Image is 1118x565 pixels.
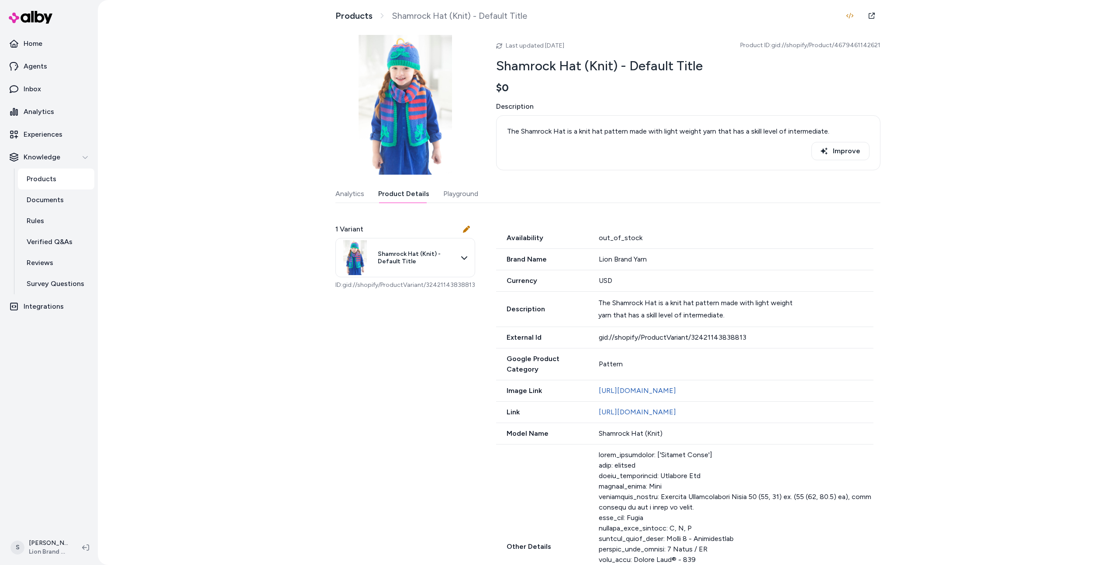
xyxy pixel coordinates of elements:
[335,10,527,21] nav: breadcrumb
[443,185,478,203] button: Playground
[27,237,72,247] p: Verified Q&As
[740,41,880,50] span: Product ID: gid://shopify/Product/4679461142621
[18,252,94,273] a: Reviews
[335,35,475,175] img: l40722b.jpg
[335,224,363,234] span: 1 Variant
[27,195,64,205] p: Documents
[496,304,588,314] span: Description
[496,332,588,343] span: External Id
[18,169,94,189] a: Products
[599,386,676,395] a: [URL][DOMAIN_NAME]
[29,539,68,548] p: [PERSON_NAME]
[18,273,94,294] a: Survey Questions
[10,541,24,555] span: S
[27,279,84,289] p: Survey Questions
[335,185,364,203] button: Analytics
[3,124,94,145] a: Experiences
[599,233,873,243] div: out_of_stock
[496,541,588,552] span: Other Details
[3,147,94,168] button: Knowledge
[24,61,47,72] p: Agents
[3,56,94,77] a: Agents
[496,428,588,439] span: Model Name
[496,81,509,94] span: $0
[24,84,41,94] p: Inbox
[18,210,94,231] a: Rules
[496,233,588,243] span: Availability
[18,231,94,252] a: Verified Q&As
[24,129,62,140] p: Experiences
[496,386,588,396] span: Image Link
[335,10,373,21] a: Products
[599,276,873,286] div: USD
[599,254,873,265] div: Lion Brand Yarn
[24,107,54,117] p: Analytics
[496,407,588,417] span: Link
[599,428,873,439] div: Shamrock Hat (Knit)
[9,11,52,24] img: alby Logo
[496,276,588,286] span: Currency
[24,152,60,162] p: Knowledge
[5,534,75,562] button: S[PERSON_NAME]Lion Brand Yarn
[506,42,564,49] span: Last updated [DATE]
[3,33,94,54] a: Home
[29,548,68,556] span: Lion Brand Yarn
[3,101,94,122] a: Analytics
[598,297,804,321] div: The Shamrock Hat is a knit hat pattern made with light weight yarn that has a skill level of inte...
[378,250,455,265] span: Shamrock Hat (Knit) - Default Title
[496,58,880,74] h2: Shamrock Hat (Knit) - Default Title
[496,101,880,112] span: Description
[392,10,527,21] span: Shamrock Hat (Knit) - Default Title
[338,240,373,275] img: l40722b.jpg
[599,408,676,416] a: [URL][DOMAIN_NAME]
[3,79,94,100] a: Inbox
[378,185,429,203] button: Product Details
[24,301,64,312] p: Integrations
[496,254,588,265] span: Brand Name
[27,216,44,226] p: Rules
[811,142,870,160] button: Improve
[599,359,873,369] div: Pattern
[599,332,873,343] div: gid://shopify/ProductVariant/32421143838813
[507,126,870,137] div: The Shamrock Hat is a knit hat pattern made with light weight yarn that has a skill level of inte...
[335,281,475,289] p: ID: gid://shopify/ProductVariant/32421143838813
[27,174,56,184] p: Products
[3,296,94,317] a: Integrations
[335,238,475,277] button: Shamrock Hat (Knit) - Default Title
[27,258,53,268] p: Reviews
[18,189,94,210] a: Documents
[496,354,588,375] span: Google Product Category
[24,38,42,49] p: Home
